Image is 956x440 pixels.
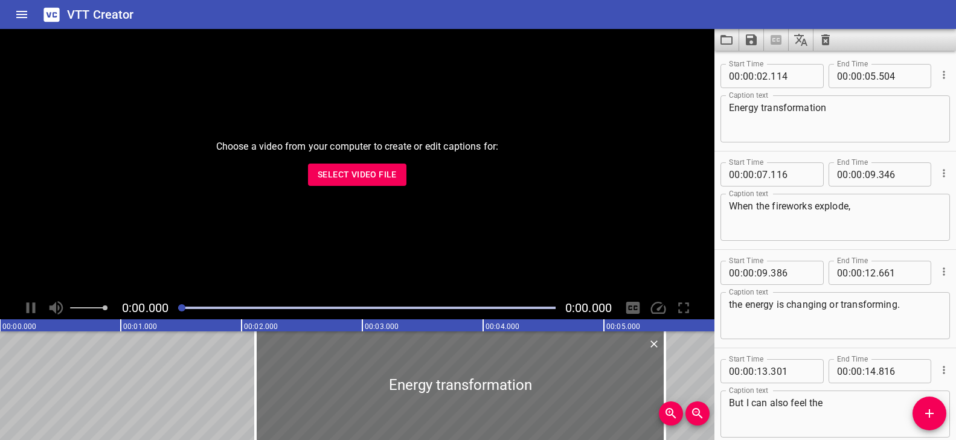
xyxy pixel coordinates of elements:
div: Cue Options [936,158,950,189]
span: . [876,162,879,187]
input: 00 [851,261,862,285]
span: . [768,162,771,187]
input: 00 [729,359,740,383]
svg: Translate captions [794,33,808,47]
input: 346 [879,162,923,187]
input: 00 [729,261,740,285]
div: Cue Options [936,256,950,287]
input: 00 [729,162,740,187]
input: 09 [757,261,768,285]
div: Toggle Full Screen [672,296,695,319]
span: . [876,261,879,285]
span: Current Time [122,301,168,315]
span: : [849,64,851,88]
span: : [754,64,757,88]
div: Delete Cue [646,336,660,352]
span: : [862,64,865,88]
svg: Load captions from file [719,33,734,47]
button: Zoom Out [685,401,710,426]
span: : [862,162,865,187]
text: 00:00.000 [2,322,36,331]
button: Cue Options [936,165,952,181]
input: 114 [771,64,815,88]
input: 00 [743,359,754,383]
input: 14 [865,359,876,383]
span: : [754,162,757,187]
input: 816 [879,359,923,383]
textarea: Energy transformation [729,102,942,136]
button: Select Video File [308,164,406,186]
input: 00 [743,162,754,187]
span: : [754,261,757,285]
input: 301 [771,359,815,383]
textarea: the energy is changing or transforming. [729,299,942,333]
div: Play progress [178,307,556,309]
div: Cue Options [936,59,950,91]
text: 00:02.000 [244,322,278,331]
span: : [740,359,743,383]
input: 00 [743,261,754,285]
span: Select Video File [318,167,397,182]
h6: VTT Creator [67,5,134,24]
input: 00 [743,64,754,88]
button: Cue Options [936,362,952,378]
input: 00 [851,64,862,88]
button: Zoom In [659,401,683,426]
svg: Clear captions [818,33,833,47]
span: : [754,359,757,383]
button: Cue Options [936,67,952,83]
span: . [768,64,771,88]
input: 504 [879,64,923,88]
input: 05 [865,64,876,88]
input: 13 [757,359,768,383]
input: 00 [837,359,849,383]
span: : [740,261,743,285]
input: 00 [729,64,740,88]
input: 09 [865,162,876,187]
button: Add Cue [913,397,946,430]
input: 00 [851,359,862,383]
span: . [768,261,771,285]
button: Save captions to file [739,29,764,51]
span: : [740,64,743,88]
div: Playback Speed [647,296,670,319]
text: 00:04.000 [486,322,519,331]
input: 00 [851,162,862,187]
div: Hide/Show Captions [621,296,644,319]
input: 386 [771,261,815,285]
button: Delete [646,336,662,352]
input: 12 [865,261,876,285]
svg: Save captions to file [744,33,759,47]
input: 661 [879,261,923,285]
text: 00:05.000 [606,322,640,331]
div: Cue Options [936,354,950,386]
span: . [876,359,879,383]
span: : [862,359,865,383]
span: . [768,359,771,383]
text: 00:01.000 [123,322,157,331]
span: : [862,261,865,285]
span: : [740,162,743,187]
input: 116 [771,162,815,187]
p: Choose a video from your computer to create or edit captions for: [216,139,499,154]
textarea: But I can also feel the [729,397,942,432]
span: Select a video in the pane to the left, then you can automatically extract captions. [764,29,789,51]
button: Load captions from file [714,29,739,51]
span: Video Duration [565,301,612,315]
button: Clear captions [813,29,838,51]
span: . [876,64,879,88]
input: 07 [757,162,768,187]
span: : [849,261,851,285]
input: 00 [837,261,849,285]
textarea: When the fireworks explode, [729,200,942,235]
button: Cue Options [936,264,952,279]
input: 00 [837,162,849,187]
span: : [849,359,851,383]
text: 00:03.000 [365,322,399,331]
input: 02 [757,64,768,88]
span: : [849,162,851,187]
button: Translate captions [789,29,813,51]
input: 00 [837,64,849,88]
